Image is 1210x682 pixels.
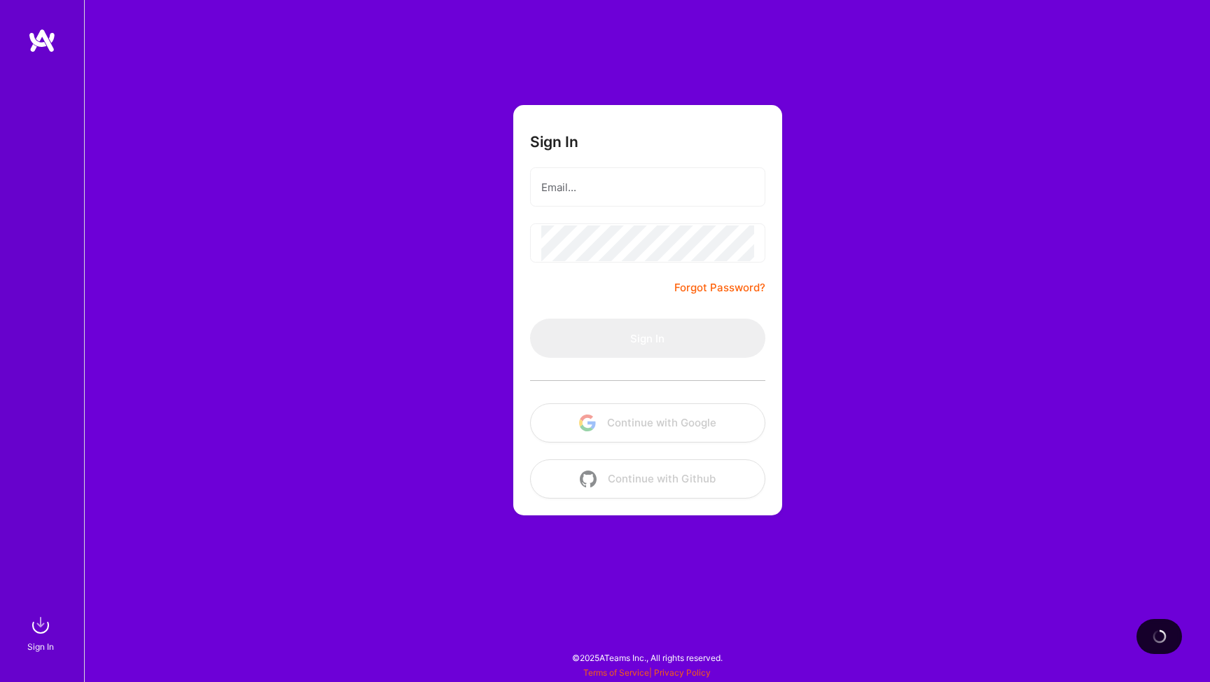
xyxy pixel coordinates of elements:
[579,415,596,431] img: icon
[583,667,711,678] span: |
[28,28,56,53] img: logo
[84,640,1210,675] div: © 2025 ATeams Inc., All rights reserved.
[541,169,754,205] input: Email...
[27,611,55,639] img: sign in
[530,319,765,358] button: Sign In
[530,403,765,443] button: Continue with Google
[674,279,765,296] a: Forgot Password?
[530,133,578,151] h3: Sign In
[27,639,54,654] div: Sign In
[29,611,55,654] a: sign inSign In
[580,471,597,487] img: icon
[530,459,765,499] button: Continue with Github
[1150,627,1168,646] img: loading
[583,667,649,678] a: Terms of Service
[654,667,711,678] a: Privacy Policy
